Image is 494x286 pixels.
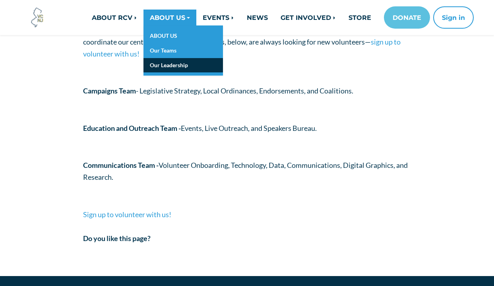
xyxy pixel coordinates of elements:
strong: Communications Team - [83,161,159,169]
p: Events, Live Outreach, and Speakers Bureau. [83,122,411,134]
strong: Do you like this page? [83,234,151,243]
a: GET INVOLVED [274,10,342,25]
button: Sign in or sign up [433,6,474,29]
strong: Education and Outreach Team - [83,124,181,132]
a: DONATE [384,6,430,29]
iframe: X Post Button [202,246,229,254]
p: - Legislative Strategy, Local Ordinances, Endorsements, and Coalitions. [83,85,411,97]
a: STORE [342,10,378,25]
a: ABOUT RCV [85,10,143,25]
a: ABOUT US [143,10,196,25]
div: ABOUT US [143,25,223,76]
a: ABOUT US [143,29,223,43]
a: Sign up to volunteer with us! [83,210,171,219]
a: NEWS [240,10,274,25]
p: Voter Choice NJ's work is driven by dedicated volunteers who do local organizing on the ground an... [83,23,411,60]
p: Volunteer Onboarding, Technology, Data, Communications, Digital Graphics, and Research. [83,159,411,183]
a: Our Teams [143,43,223,58]
a: EVENTS [196,10,240,25]
iframe: fb:like Facebook Social Plugin [83,249,202,257]
a: Our Leadership [143,58,223,73]
img: Voter Choice NJ [27,7,48,28]
nav: Main navigation [77,6,474,29]
strong: Campaigns Team [83,86,136,95]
